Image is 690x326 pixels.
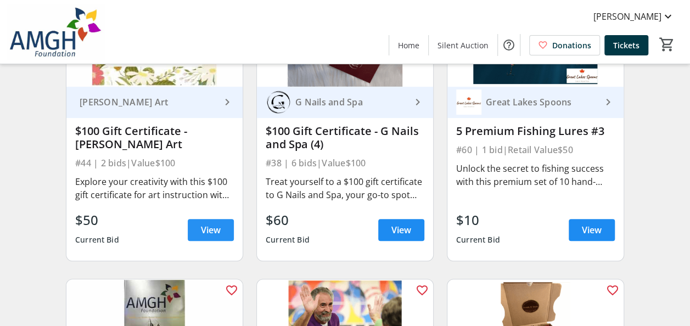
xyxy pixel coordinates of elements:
[266,210,310,230] div: $60
[456,125,615,138] div: 5 Premium Fishing Lures #3
[456,142,615,158] div: #60 | 1 bid | Retail Value $50
[75,210,119,230] div: $50
[456,89,481,115] img: Great Lakes Spoons
[75,97,221,108] div: [PERSON_NAME] Art
[201,223,221,237] span: View
[266,175,424,201] div: Treat yourself to a $100 gift certificate to G Nails and Spa, your go-to spot for gorgeous nails ...
[266,230,310,250] div: Current Bid
[225,284,238,297] mat-icon: favorite_outline
[604,35,648,55] a: Tickets
[657,35,677,54] button: Cart
[221,95,234,109] mat-icon: keyboard_arrow_right
[437,40,489,51] span: Silent Auction
[456,210,500,230] div: $10
[416,284,429,297] mat-icon: favorite_outline
[456,230,500,250] div: Current Bid
[569,219,615,241] a: View
[498,34,520,56] button: Help
[66,87,243,118] a: [PERSON_NAME] Art
[456,162,615,188] div: Unlock the secret to fishing success with this premium set of 10 hand-made, high-quality lures. C...
[606,284,619,297] mat-icon: favorite_outline
[188,219,234,241] a: View
[7,4,104,59] img: Alexandra Marine & General Hospital Foundation's Logo
[529,35,600,55] a: Donations
[378,219,424,241] a: View
[582,223,602,237] span: View
[266,155,424,171] div: #38 | 6 bids | Value $100
[411,95,424,109] mat-icon: keyboard_arrow_right
[75,125,234,151] div: $100 Gift Certificate - [PERSON_NAME] Art
[552,40,591,51] span: Donations
[266,89,291,115] img: G Nails and Spa
[389,35,428,55] a: Home
[266,125,424,151] div: $100 Gift Certificate - G Nails and Spa (4)
[391,223,411,237] span: View
[447,87,624,118] a: Great Lakes SpoonsGreat Lakes Spoons
[429,35,497,55] a: Silent Auction
[75,175,234,201] div: Explore your creativity with this $100 gift certificate for art instruction with [PERSON_NAME] Ar...
[481,97,602,108] div: Great Lakes Spoons
[75,230,119,250] div: Current Bid
[398,40,419,51] span: Home
[291,97,411,108] div: G Nails and Spa
[257,87,433,118] a: G Nails and Spa G Nails and Spa
[602,95,615,109] mat-icon: keyboard_arrow_right
[593,10,661,23] span: [PERSON_NAME]
[75,155,234,171] div: #44 | 2 bids | Value $100
[613,40,639,51] span: Tickets
[585,8,683,25] button: [PERSON_NAME]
